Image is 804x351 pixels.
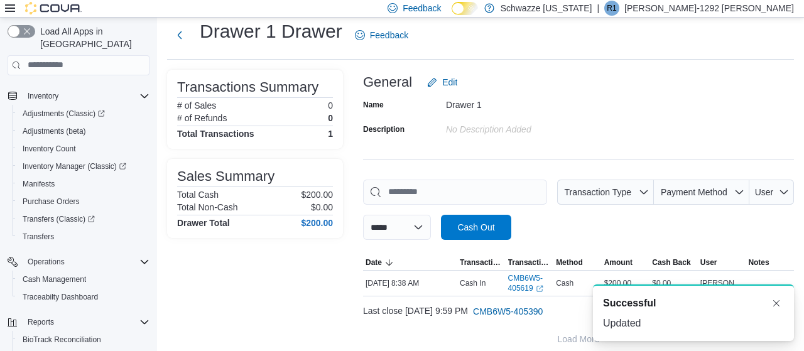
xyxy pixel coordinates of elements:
[366,257,382,267] span: Date
[3,313,155,331] button: Reports
[457,255,506,270] button: Transaction Type
[13,122,155,140] button: Adjustments (beta)
[597,1,599,16] p: |
[18,289,103,305] a: Traceabilty Dashboard
[23,254,70,269] button: Operations
[177,113,227,123] h6: # of Refunds
[603,316,784,331] div: Updated
[604,257,633,267] span: Amount
[23,109,105,119] span: Adjustments (Classic)
[624,1,794,16] p: [PERSON_NAME]-1292 [PERSON_NAME]
[18,141,149,156] span: Inventory Count
[301,190,333,200] p: $200.00
[3,87,155,105] button: Inventory
[13,193,155,210] button: Purchase Orders
[25,2,82,14] img: Cova
[23,335,101,345] span: BioTrack Reconciliation
[23,274,86,284] span: Cash Management
[603,296,784,311] div: Notification
[23,89,63,104] button: Inventory
[460,257,503,267] span: Transaction Type
[769,296,784,311] button: Dismiss toast
[661,187,727,197] span: Payment Method
[604,1,619,16] div: Reggie-1292 Gutierrez
[746,255,794,270] button: Notes
[13,271,155,288] button: Cash Management
[23,161,126,171] span: Inventory Manager (Classic)
[506,255,554,270] button: Transaction #
[654,180,749,205] button: Payment Method
[468,299,548,324] button: CMB6W5-405390
[649,255,698,270] button: Cash Back
[452,2,478,15] input: Dark Mode
[363,299,794,324] div: Last close [DATE] 9:59 PM
[18,289,149,305] span: Traceabilty Dashboard
[350,23,413,48] a: Feedback
[749,180,794,205] button: User
[18,229,149,244] span: Transfers
[602,255,650,270] button: Amount
[18,106,110,121] a: Adjustments (Classic)
[18,212,149,227] span: Transfers (Classic)
[556,257,583,267] span: Method
[536,285,543,293] svg: External link
[177,218,230,228] h4: Drawer Total
[23,126,86,136] span: Adjustments (beta)
[748,257,769,267] span: Notes
[18,194,149,209] span: Purchase Orders
[13,105,155,122] a: Adjustments (Classic)
[18,141,81,156] a: Inventory Count
[446,95,614,110] div: Drawer 1
[18,272,149,287] span: Cash Management
[13,175,155,193] button: Manifests
[18,106,149,121] span: Adjustments (Classic)
[700,257,717,267] span: User
[177,169,274,184] h3: Sales Summary
[403,2,441,14] span: Feedback
[13,140,155,158] button: Inventory Count
[18,176,60,192] a: Manifests
[698,255,746,270] button: User
[422,70,462,95] button: Edit
[23,197,80,207] span: Purchase Orders
[564,187,631,197] span: Transaction Type
[13,331,155,348] button: BioTrack Reconciliation
[328,100,333,111] p: 0
[457,221,494,234] span: Cash Out
[23,232,54,242] span: Transfers
[446,119,614,134] div: No Description added
[13,158,155,175] a: Inventory Manager (Classic)
[363,276,457,291] div: [DATE] 8:38 AM
[363,75,412,90] h3: General
[755,187,774,197] span: User
[18,212,100,227] a: Transfers (Classic)
[460,278,486,288] p: Cash In
[607,1,616,16] span: R1
[473,305,543,318] span: CMB6W5-405390
[363,100,384,110] label: Name
[363,180,547,205] input: This is a search bar. As you type, the results lower in the page will automatically filter.
[200,19,342,44] h1: Drawer 1 Drawer
[23,254,149,269] span: Operations
[177,202,238,212] h6: Total Non-Cash
[177,190,219,200] h6: Total Cash
[23,315,59,330] button: Reports
[177,100,216,111] h6: # of Sales
[13,210,155,228] a: Transfers (Classic)
[28,317,54,327] span: Reports
[652,257,690,267] span: Cash Back
[18,194,85,209] a: Purchase Orders
[18,229,59,244] a: Transfers
[18,272,91,287] a: Cash Management
[370,29,408,41] span: Feedback
[603,296,656,311] span: Successful
[177,129,254,139] h4: Total Transactions
[28,91,58,101] span: Inventory
[18,332,106,347] a: BioTrack Reconciliation
[3,253,155,271] button: Operations
[18,332,149,347] span: BioTrack Reconciliation
[28,257,65,267] span: Operations
[23,214,95,224] span: Transfers (Classic)
[18,176,149,192] span: Manifests
[23,89,149,104] span: Inventory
